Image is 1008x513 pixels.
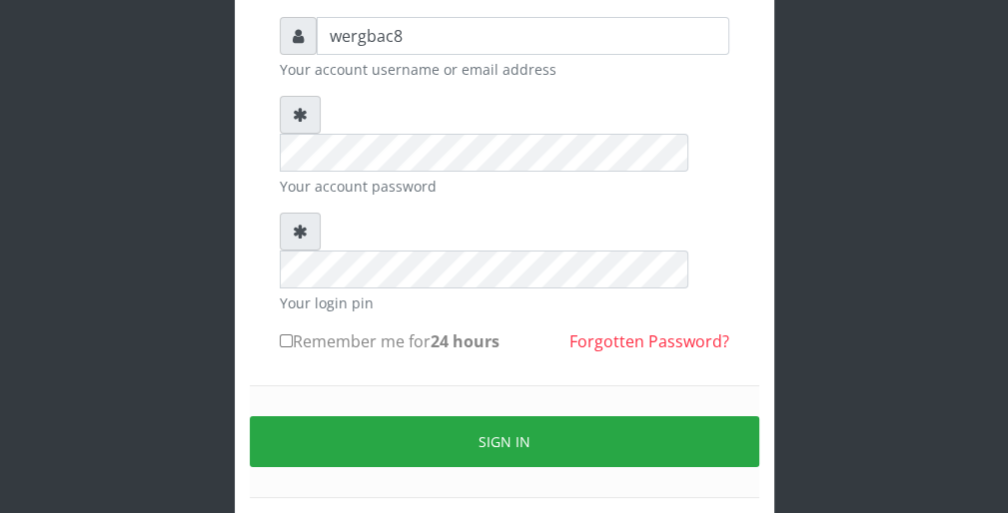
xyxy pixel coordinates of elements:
small: Your account password [280,176,729,197]
small: Your account username or email address [280,59,729,80]
small: Your login pin [280,292,729,313]
button: Sign in [250,416,759,467]
input: Username or email address [317,17,729,55]
b: 24 hours [431,330,500,352]
input: Remember me for24 hours [280,334,293,347]
label: Remember me for [280,329,500,353]
a: Forgotten Password? [569,330,729,352]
